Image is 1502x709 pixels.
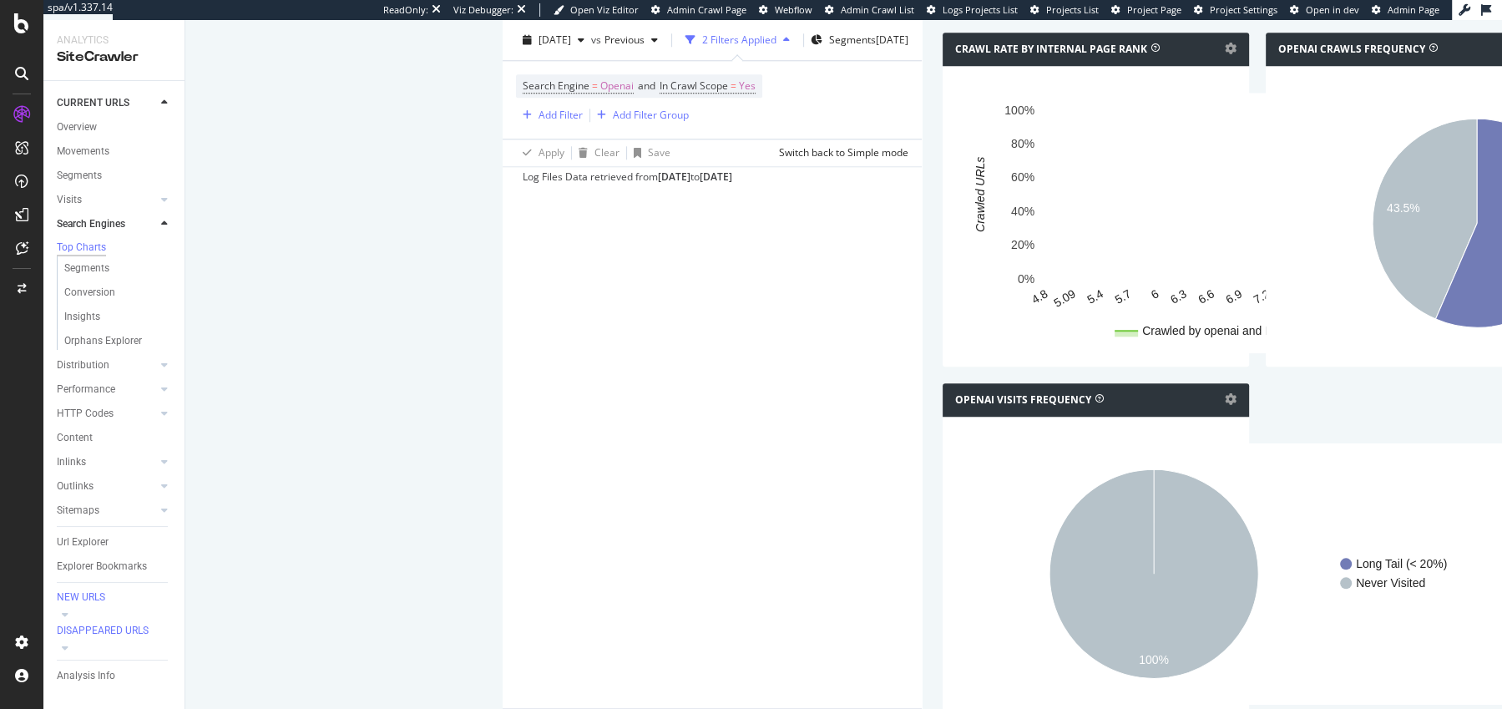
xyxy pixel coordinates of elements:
h4: openai Crawls Frequency [1278,41,1425,58]
span: = [731,78,736,93]
text: 40% [1011,205,1034,218]
text: 60% [1011,170,1034,184]
div: Clear [594,145,620,160]
a: Projects List [1030,3,1099,17]
h4: openai Visits Frequency [955,392,1091,408]
span: vs [591,33,604,47]
a: Project Page [1111,3,1181,17]
a: Top Charts [57,240,173,256]
div: 2 Filters Applied [702,33,776,47]
text: 100% [1139,652,1169,666]
div: Distribution [57,357,109,374]
div: Inlinks [57,453,86,471]
text: 0% [1018,271,1034,285]
button: [DATE] [516,27,591,53]
div: Viz Debugger: [453,3,513,17]
div: Insights [64,308,100,326]
a: Inlinks [57,453,156,471]
text: Crawled by openai and Botify [1142,324,1294,337]
div: Url Explorer [57,534,109,551]
div: [DATE] [658,170,690,185]
a: Distribution [57,357,156,374]
a: Orphans Explorer [64,332,173,350]
div: SiteCrawler [57,48,171,67]
a: Search Engines [57,215,156,233]
div: [DATE] [700,170,732,185]
div: Add Filter Group [613,108,689,122]
div: Add Filter [539,108,583,122]
span: In Crawl Scope [660,78,728,93]
div: Segments [57,167,102,185]
div: [DATE] [876,33,908,47]
a: Overview [57,119,173,136]
a: DISAPPEARED URLS [57,623,173,640]
div: Analysis Info [57,667,115,685]
span: Previous [604,33,645,47]
span: 2025 Sep. 1st [539,33,571,47]
div: Outlinks [57,478,94,495]
a: Outlinks [57,478,156,495]
button: 2 Filters Applied [679,27,797,53]
div: Log Files Data retrieved from to [523,170,732,185]
span: Yes [739,74,756,98]
a: Project Settings [1194,3,1277,17]
div: HTTP Codes [57,405,114,423]
a: NEW URLS [57,590,173,606]
i: Options [1225,393,1236,405]
text: 100% [1004,103,1034,116]
a: Performance [57,381,156,398]
span: Open in dev [1306,3,1359,16]
span: Webflow [775,3,812,16]
text: 6.9 [1223,286,1244,306]
a: Visits [57,191,156,209]
text: Long Tail (< 20%) [1356,557,1447,570]
a: Logs Projects List [927,3,1018,17]
span: = [592,78,598,93]
span: Project Page [1127,3,1181,16]
div: Analytics [57,33,171,48]
a: Segments [64,260,173,277]
div: Explorer Bookmarks [57,558,147,575]
span: Logs Projects List [943,3,1018,16]
a: Open in dev [1290,3,1359,17]
span: Admin Crawl Page [667,3,746,16]
div: Performance [57,381,115,398]
button: Segments[DATE] [811,27,908,53]
text: 20% [1011,238,1034,251]
a: Webflow [759,3,812,17]
button: Add Filter [516,105,583,125]
button: Save [627,139,670,166]
text: 43.5% [1386,201,1419,215]
div: Save [648,145,670,160]
div: Segments [64,260,109,277]
div: Top Charts [57,241,106,255]
a: Analysis Info [57,667,173,685]
div: Movements [57,143,109,160]
div: ReadOnly: [383,3,428,17]
a: Segments [57,167,173,185]
div: Visits [57,191,82,209]
div: Apply [539,145,564,160]
a: Conversion [64,284,173,301]
a: Content [57,429,173,447]
button: Apply [516,139,564,166]
span: Search Engine [523,78,589,93]
a: Sitemaps [57,502,156,519]
span: Admin Page [1388,3,1439,16]
div: DISAPPEARED URLS [57,624,149,638]
span: Openai [600,74,634,98]
div: Conversion [64,284,115,301]
text: 6 [1149,286,1161,301]
text: 4.8 [1029,286,1050,306]
span: Open Viz Editor [570,3,639,16]
h4: Crawl Rate By Internal Page Rank [955,41,1147,58]
button: Add Filter Group [590,105,689,125]
a: Open Viz Editor [554,3,639,17]
button: Switch back to Simple mode [772,139,908,166]
button: Clear [572,139,620,166]
text: Never Visited [1356,576,1425,590]
a: Admin Crawl List [825,3,914,17]
div: CURRENT URLS [57,94,129,112]
a: Admin Crawl Page [651,3,746,17]
i: Options [1225,43,1236,54]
